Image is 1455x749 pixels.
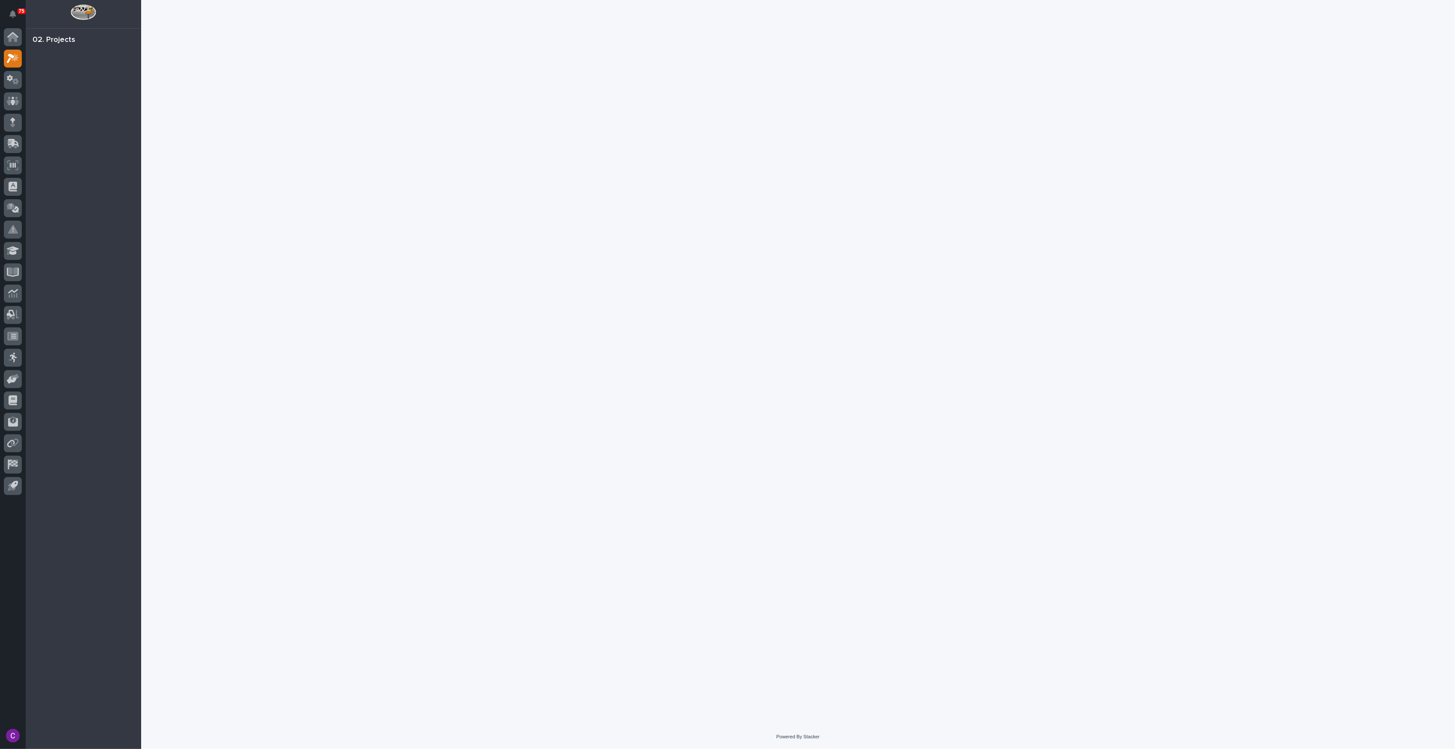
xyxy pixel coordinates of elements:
[11,10,22,24] div: Notifications75
[33,35,75,45] div: 02. Projects
[776,734,819,739] a: Powered By Stacker
[19,8,24,14] p: 75
[4,5,22,23] button: Notifications
[71,4,96,20] img: Workspace Logo
[4,727,22,745] button: users-avatar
